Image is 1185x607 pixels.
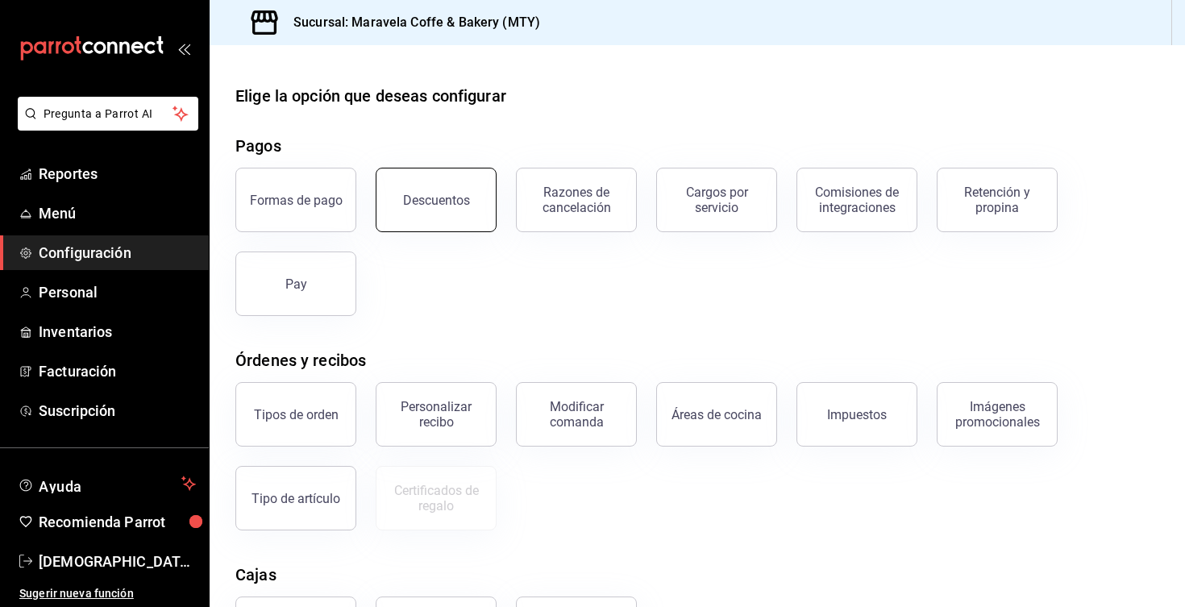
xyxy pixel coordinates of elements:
span: Personal [39,281,196,303]
h3: Sucursal: Maravela Coffe & Bakery (MTY) [281,13,540,32]
div: Comisiones de integraciones [807,185,907,215]
div: Órdenes y recibos [235,348,366,372]
a: Pregunta a Parrot AI [11,117,198,134]
div: Retención y propina [947,185,1047,215]
button: Pay [235,252,356,316]
button: open_drawer_menu [177,42,190,55]
button: Descuentos [376,168,497,232]
button: Formas de pago [235,168,356,232]
div: Impuestos [827,407,887,422]
div: Pagos [235,134,281,158]
span: Menú [39,202,196,224]
div: Áreas de cocina [671,407,762,422]
span: Ayuda [39,474,175,493]
span: Recomienda Parrot [39,511,196,533]
span: Facturación [39,360,196,382]
div: Razones de cancelación [526,185,626,215]
div: Elige la opción que deseas configurar [235,84,506,108]
button: Impuestos [796,382,917,447]
span: [DEMOGRAPHIC_DATA][PERSON_NAME] [39,551,196,572]
div: Personalizar recibo [386,399,486,430]
button: Razones de cancelación [516,168,637,232]
div: Modificar comanda [526,399,626,430]
span: Sugerir nueva función [19,585,196,602]
button: Áreas de cocina [656,382,777,447]
button: Imágenes promocionales [937,382,1058,447]
span: Configuración [39,242,196,264]
div: Descuentos [403,193,470,208]
span: Reportes [39,163,196,185]
div: Tipo de artículo [252,491,340,506]
span: Inventarios [39,321,196,343]
button: Pregunta a Parrot AI [18,97,198,131]
div: Formas de pago [250,193,343,208]
button: Personalizar recibo [376,382,497,447]
div: Cargos por servicio [667,185,767,215]
div: Cajas [235,563,276,587]
button: Comisiones de integraciones [796,168,917,232]
button: Modificar comanda [516,382,637,447]
div: Tipos de orden [254,407,339,422]
button: Retención y propina [937,168,1058,232]
div: Pay [285,276,307,292]
div: Certificados de regalo [386,483,486,513]
button: Tipo de artículo [235,466,356,530]
button: Cargos por servicio [656,168,777,232]
button: Certificados de regalo [376,466,497,530]
div: Imágenes promocionales [947,399,1047,430]
span: Pregunta a Parrot AI [44,106,173,123]
span: Suscripción [39,400,196,422]
button: Tipos de orden [235,382,356,447]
